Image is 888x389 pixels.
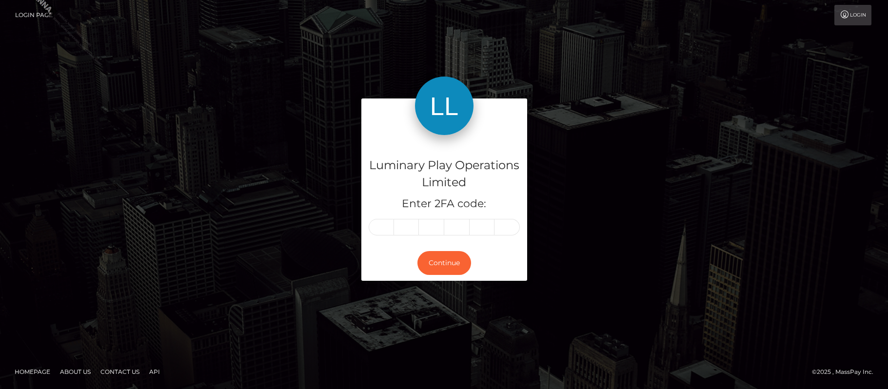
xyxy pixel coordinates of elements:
a: Homepage [11,364,54,379]
a: Contact Us [97,364,143,379]
a: API [145,364,164,379]
button: Continue [417,251,471,275]
a: About Us [56,364,95,379]
div: © 2025 , MassPay Inc. [812,367,881,377]
h4: Luminary Play Operations Limited [369,157,520,191]
img: Luminary Play Operations Limited [415,77,474,135]
a: Login [834,5,871,25]
a: Login Page [15,5,53,25]
h5: Enter 2FA code: [369,196,520,212]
